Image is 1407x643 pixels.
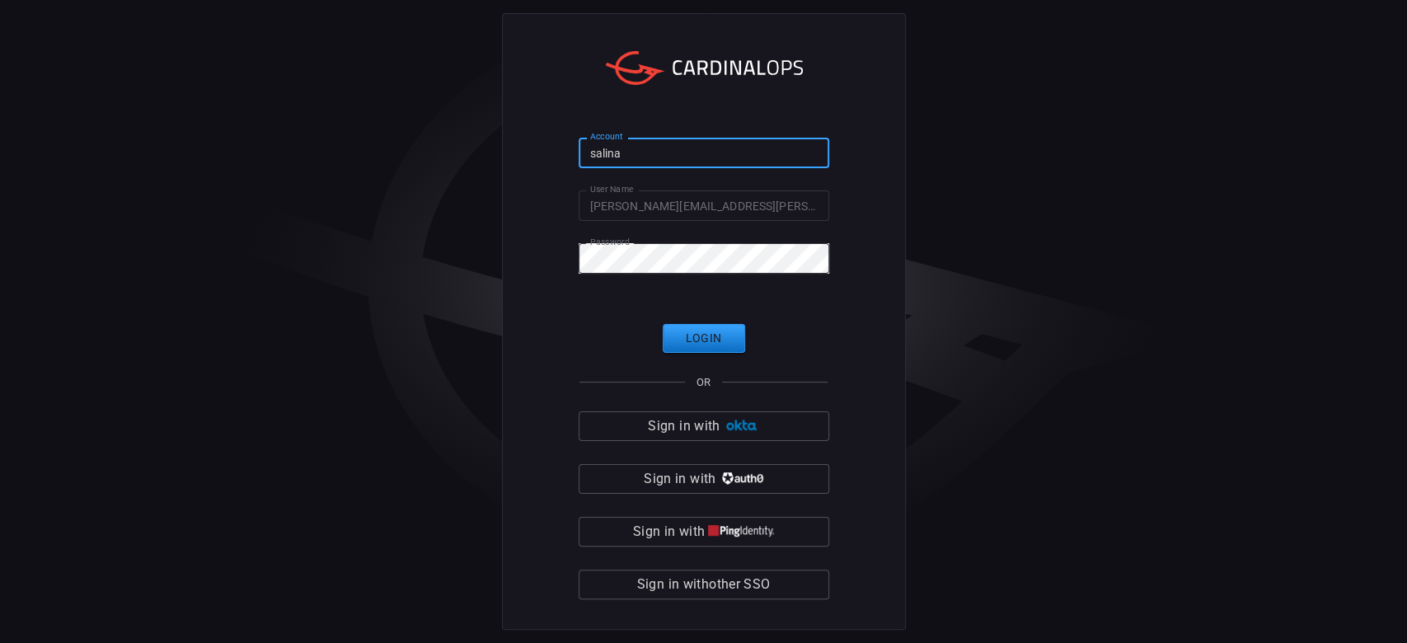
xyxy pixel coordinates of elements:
span: Sign in with other SSO [637,573,771,596]
button: Login [663,324,745,353]
button: Sign in with [579,464,829,494]
label: User Name [590,183,633,195]
label: Account [590,130,623,143]
input: Type your user name [579,190,829,221]
input: Type your account [579,138,829,168]
span: Sign in with [648,415,720,438]
span: OR [696,376,711,388]
span: Sign in with [633,520,705,543]
button: Sign in with [579,411,829,441]
img: quu4iresuhQAAAABJRU5ErkJggg== [708,525,774,537]
img: Ad5vKXme8s1CQAAAABJRU5ErkJggg== [724,420,759,432]
span: Sign in with [644,467,715,490]
img: vP8Hhh4KuCH8AavWKdZY7RZgAAAAASUVORK5CYII= [720,472,763,485]
button: Sign in with [579,517,829,547]
label: Password [590,236,630,248]
button: Sign in withother SSO [579,570,829,599]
